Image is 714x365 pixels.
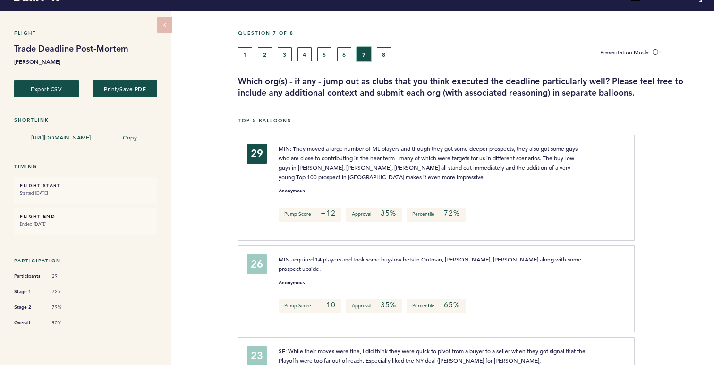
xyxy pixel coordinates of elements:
[20,219,152,229] small: Ended [DATE]
[20,189,152,198] small: Started [DATE]
[321,209,335,218] em: +12
[279,145,579,181] span: MIN: They moved a large number of ML players and though they got some deeper prospects, they also...
[52,288,80,295] span: 72%
[444,300,459,310] em: 65%
[247,254,267,274] div: 26
[14,30,157,36] h5: Flight
[297,47,312,61] button: 4
[93,80,158,97] button: Print/Save PDF
[279,299,341,313] p: Pump Score
[337,47,351,61] button: 6
[317,47,331,61] button: 5
[407,208,465,222] p: Percentile
[258,47,272,61] button: 2
[14,271,42,281] span: Participants
[14,80,79,97] button: Export CSV
[14,57,157,66] b: [PERSON_NAME]
[14,117,157,123] h5: Shortlink
[247,144,267,164] div: 29
[14,303,42,312] span: Stage 2
[20,182,152,189] h6: FLIGHT START
[321,300,335,310] em: +10
[600,48,649,56] span: Presentation Mode
[238,30,707,36] h5: Question 7 of 8
[357,47,371,61] button: 7
[52,320,80,326] span: 90%
[238,117,707,123] h5: Top 5 Balloons
[407,299,465,313] p: Percentile
[14,287,42,296] span: Stage 1
[14,318,42,328] span: Overall
[238,47,252,61] button: 1
[117,130,143,144] button: Copy
[238,76,707,98] h3: Which org(s) - if any - jump out as clubs that you think executed the deadline particularly well?...
[52,304,80,311] span: 79%
[52,273,80,279] span: 29
[278,47,292,61] button: 3
[346,208,402,222] p: Approval
[20,213,152,219] h6: FLIGHT END
[279,255,583,272] span: MIN acquired 14 players and took some buy-low bets in Outman, [PERSON_NAME], [PERSON_NAME] along ...
[444,209,459,218] em: 72%
[381,209,396,218] em: 35%
[279,280,305,285] small: Anonymous
[346,299,402,313] p: Approval
[14,43,157,54] h1: Trade Deadline Post-Mortem
[14,164,157,170] h5: Timing
[14,258,157,264] h5: Participation
[381,300,396,310] em: 35%
[377,47,391,61] button: 8
[279,208,341,222] p: Pump Score
[279,189,305,193] small: Anonymous
[123,133,137,141] span: Copy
